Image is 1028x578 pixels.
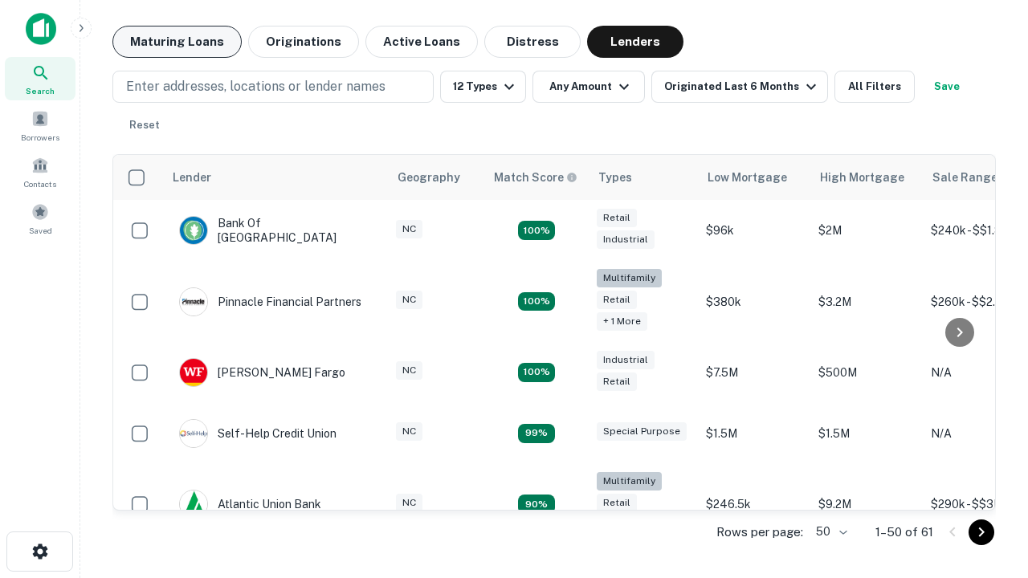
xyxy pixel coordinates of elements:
[597,422,687,441] div: Special Purpose
[179,216,372,245] div: Bank Of [GEOGRAPHIC_DATA]
[597,351,655,369] div: Industrial
[396,361,422,380] div: NC
[716,523,803,542] p: Rows per page:
[179,419,337,448] div: Self-help Credit Union
[921,71,973,103] button: Save your search to get updates of matches that match your search criteria.
[179,287,361,316] div: Pinnacle Financial Partners
[112,71,434,103] button: Enter addresses, locations or lender names
[180,359,207,386] img: picture
[597,494,637,512] div: Retail
[180,288,207,315] img: picture
[24,177,56,190] span: Contacts
[396,494,422,512] div: NC
[398,168,460,187] div: Geography
[698,261,810,342] td: $380k
[5,57,75,100] a: Search
[597,209,637,227] div: Retail
[810,342,923,403] td: $500M
[810,520,850,543] div: 50
[875,523,933,542] p: 1–50 of 61
[518,495,555,514] div: Matching Properties: 10, hasApolloMatch: undefined
[820,168,904,187] div: High Mortgage
[698,403,810,464] td: $1.5M
[180,217,207,244] img: picture
[698,200,810,261] td: $96k
[126,77,385,96] p: Enter addresses, locations or lender names
[26,13,56,45] img: capitalize-icon.png
[708,168,787,187] div: Low Mortgage
[597,269,662,287] div: Multifamily
[597,372,637,391] div: Retail
[518,424,555,443] div: Matching Properties: 11, hasApolloMatch: undefined
[518,363,555,382] div: Matching Properties: 14, hasApolloMatch: undefined
[532,71,645,103] button: Any Amount
[518,221,555,240] div: Matching Properties: 15, hasApolloMatch: undefined
[597,472,662,490] div: Multifamily
[810,464,923,545] td: $9.2M
[440,71,526,103] button: 12 Types
[173,168,211,187] div: Lender
[388,155,484,200] th: Geography
[810,261,923,342] td: $3.2M
[119,109,170,141] button: Reset
[834,71,915,103] button: All Filters
[810,155,923,200] th: High Mortgage
[26,84,55,97] span: Search
[597,291,637,309] div: Retail
[179,358,345,387] div: [PERSON_NAME] Fargo
[396,422,422,441] div: NC
[29,224,52,237] span: Saved
[698,464,810,545] td: $246.5k
[163,155,388,200] th: Lender
[518,292,555,311] div: Matching Properties: 20, hasApolloMatch: undefined
[180,420,207,447] img: picture
[932,168,997,187] div: Sale Range
[587,26,683,58] button: Lenders
[597,312,647,331] div: + 1 more
[664,77,821,96] div: Originated Last 6 Months
[5,150,75,193] a: Contacts
[365,26,478,58] button: Active Loans
[698,342,810,403] td: $7.5M
[248,26,359,58] button: Originations
[948,398,1028,475] iframe: Chat Widget
[112,26,242,58] button: Maturing Loans
[5,197,75,240] a: Saved
[651,71,828,103] button: Originated Last 6 Months
[180,490,207,518] img: picture
[396,220,422,238] div: NC
[5,104,75,147] a: Borrowers
[484,155,589,200] th: Capitalize uses an advanced AI algorithm to match your search with the best lender. The match sco...
[589,155,698,200] th: Types
[598,168,632,187] div: Types
[494,169,577,186] div: Capitalize uses an advanced AI algorithm to match your search with the best lender. The match sco...
[810,403,923,464] td: $1.5M
[396,291,422,309] div: NC
[698,155,810,200] th: Low Mortgage
[810,200,923,261] td: $2M
[969,519,994,545] button: Go to next page
[21,131,59,144] span: Borrowers
[179,490,321,519] div: Atlantic Union Bank
[494,169,574,186] h6: Match Score
[484,26,581,58] button: Distress
[597,230,655,249] div: Industrial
